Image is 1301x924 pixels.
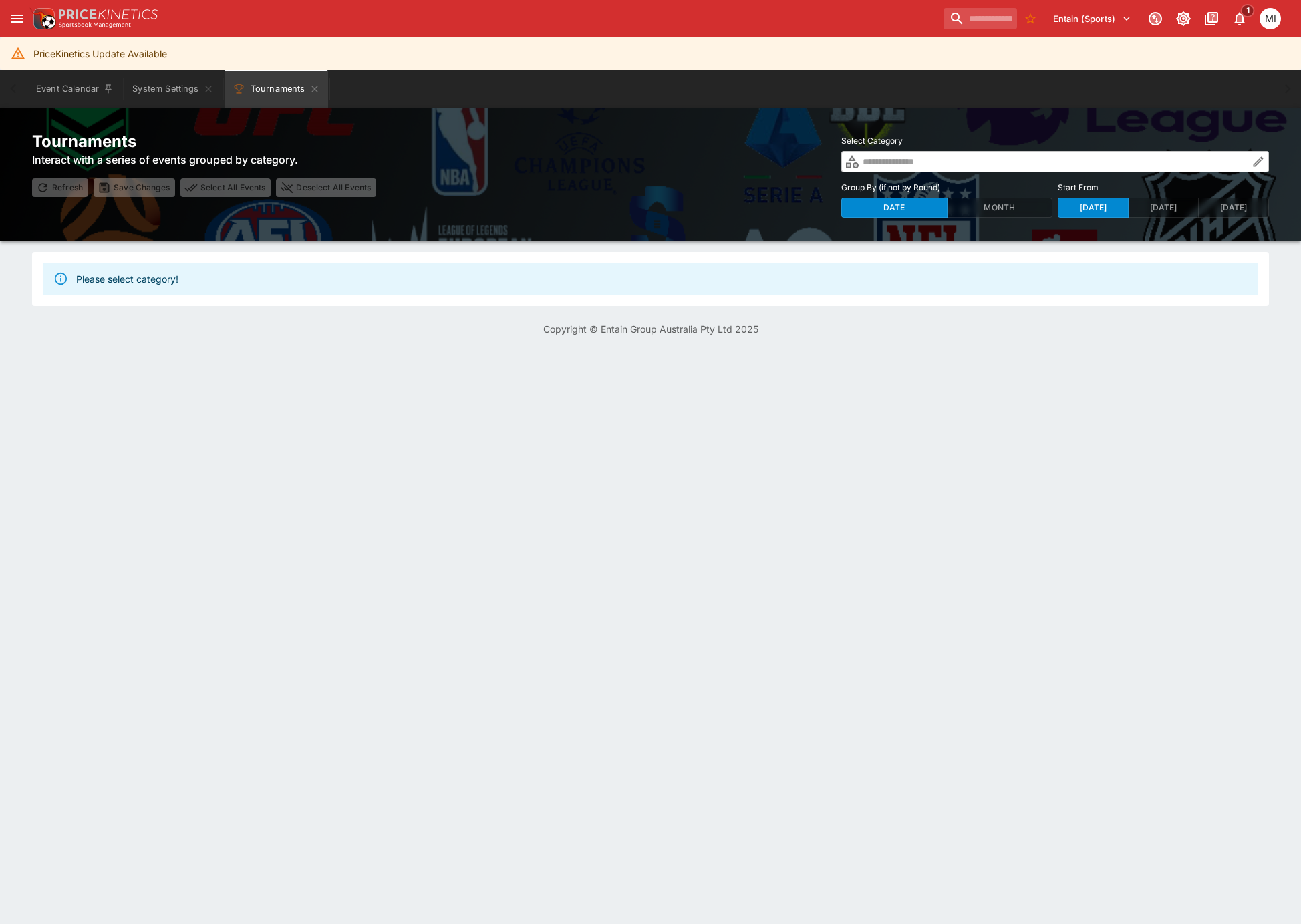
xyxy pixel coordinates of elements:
img: Sportsbook Management [59,22,131,28]
div: Please select category! [76,267,178,291]
label: Select Category [841,131,1269,151]
div: Group By (if not by Round) [841,198,1052,218]
button: No Bookmarks [1020,8,1041,29]
div: PriceKinetics Update Available [33,41,167,66]
label: Group By (if not by Round) [841,178,1052,198]
button: Month [947,198,1053,218]
button: open drawer [5,7,29,31]
button: michael.wilczynski [1256,4,1285,33]
button: [DATE] [1058,198,1129,218]
button: Event Calendar [28,70,122,108]
div: Start From [1058,198,1269,218]
button: [DATE] [1128,198,1199,218]
img: PriceKinetics [59,9,158,19]
h2: Tournaments [32,131,376,152]
h6: Interact with a series of events grouped by category. [32,152,376,168]
button: Connected to PK [1143,7,1167,31]
label: Start From [1058,178,1269,198]
button: Toggle light/dark mode [1171,7,1195,31]
img: PriceKinetics Logo [29,5,56,32]
button: System Settings [124,70,221,108]
button: Select Tenant [1045,8,1139,29]
button: Date [841,198,948,218]
button: Tournaments [225,70,328,108]
div: michael.wilczynski [1260,8,1281,29]
button: [DATE] [1198,198,1269,218]
button: Documentation [1199,7,1223,31]
input: search [944,8,1017,29]
button: Notifications [1227,7,1252,31]
span: 1 [1241,4,1255,17]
